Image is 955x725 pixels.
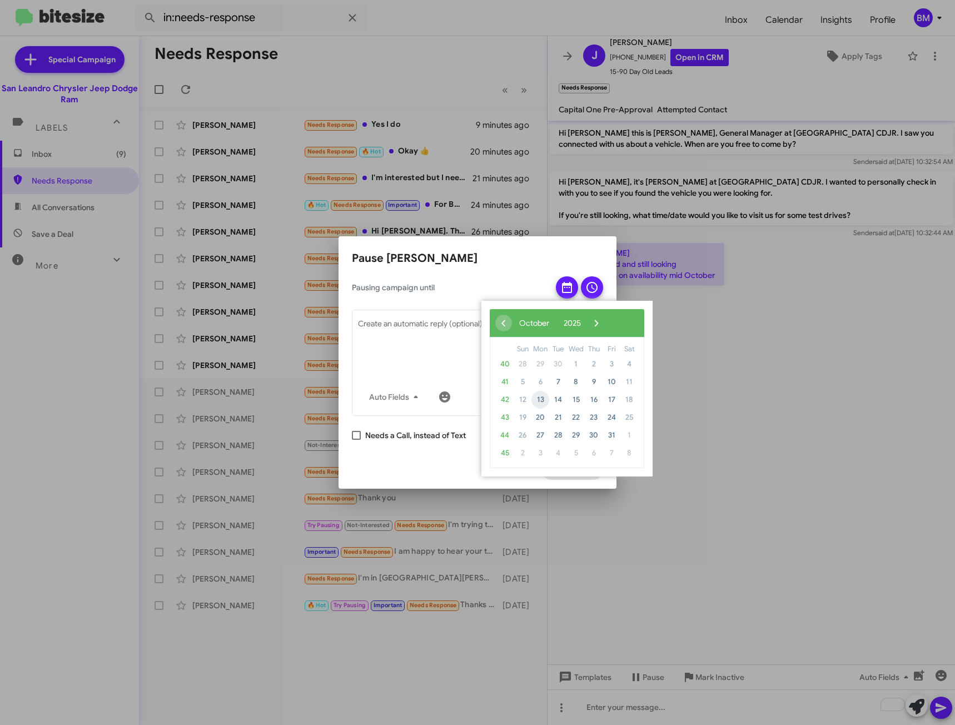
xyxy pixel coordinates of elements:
bs-datepicker-container: calendar [481,301,653,476]
span: 3 [531,444,549,462]
span: 27 [531,426,549,444]
th: weekday [585,343,603,355]
span: 24 [603,409,620,426]
span: 14 [549,391,567,409]
span: 17 [603,391,620,409]
button: 2025 [556,315,588,331]
span: 29 [567,426,585,444]
span: Pausing campaign until [352,282,546,293]
span: 18 [620,391,638,409]
th: weekday [567,343,585,355]
button: Auto Fields [360,387,431,407]
span: 28 [514,355,531,373]
span: 12 [514,391,531,409]
span: 2 [585,355,603,373]
span: 16 [585,391,603,409]
span: 21 [549,409,567,426]
th: weekday [603,343,620,355]
span: 7 [549,373,567,391]
span: 20 [531,409,549,426]
button: › [588,315,605,331]
span: 43 [496,409,514,426]
span: 10 [603,373,620,391]
th: weekday [514,343,531,355]
span: 42 [496,391,514,409]
span: 1 [567,355,585,373]
span: 11 [620,373,638,391]
span: 6 [531,373,549,391]
span: 29 [531,355,549,373]
span: 3 [603,355,620,373]
span: 13 [531,391,549,409]
span: 9 [585,373,603,391]
span: 19 [514,409,531,426]
th: weekday [549,343,567,355]
span: 26 [514,426,531,444]
th: weekday [620,343,638,355]
bs-datepicker-navigation-view: ​ ​ ​ [495,315,605,325]
span: Auto Fields [369,387,422,407]
span: 6 [585,444,603,462]
span: 8 [620,444,638,462]
span: 4 [620,355,638,373]
span: 4 [549,444,567,462]
span: 28 [549,426,567,444]
span: 44 [496,426,514,444]
span: 8 [567,373,585,391]
th: weekday [531,343,549,355]
span: 31 [603,426,620,444]
span: 5 [567,444,585,462]
span: 2 [514,444,531,462]
span: 41 [496,373,514,391]
span: 22 [567,409,585,426]
span: 7 [603,444,620,462]
span: 23 [585,409,603,426]
span: ‹ [495,315,512,331]
span: 25 [620,409,638,426]
span: 1 [620,426,638,444]
span: 45 [496,444,514,462]
h2: Pause [PERSON_NAME] [352,250,603,267]
span: Needs a Call, instead of Text [365,429,466,442]
span: 30 [549,355,567,373]
button: October [512,315,556,331]
span: October [519,318,549,328]
span: 5 [514,373,531,391]
span: 30 [585,426,603,444]
span: 15 [567,391,585,409]
span: 40 [496,355,514,373]
span: 2025 [564,318,581,328]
